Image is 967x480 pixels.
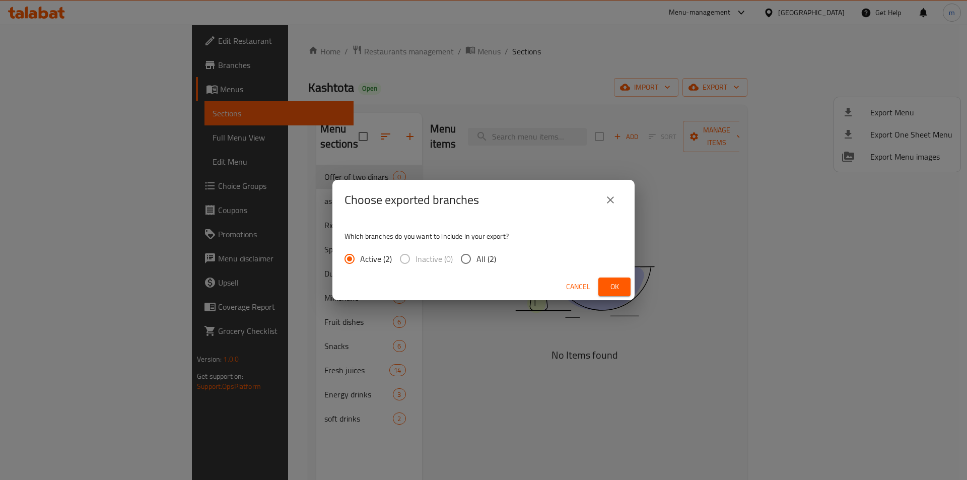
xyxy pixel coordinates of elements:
span: All (2) [476,253,496,265]
span: Cancel [566,281,590,293]
button: Cancel [562,278,594,296]
p: Which branches do you want to include in your export? [344,231,623,241]
button: close [598,188,623,212]
span: Inactive (0) [416,253,453,265]
span: Active (2) [360,253,392,265]
span: Ok [606,281,623,293]
h2: Choose exported branches [344,192,479,208]
button: Ok [598,278,631,296]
